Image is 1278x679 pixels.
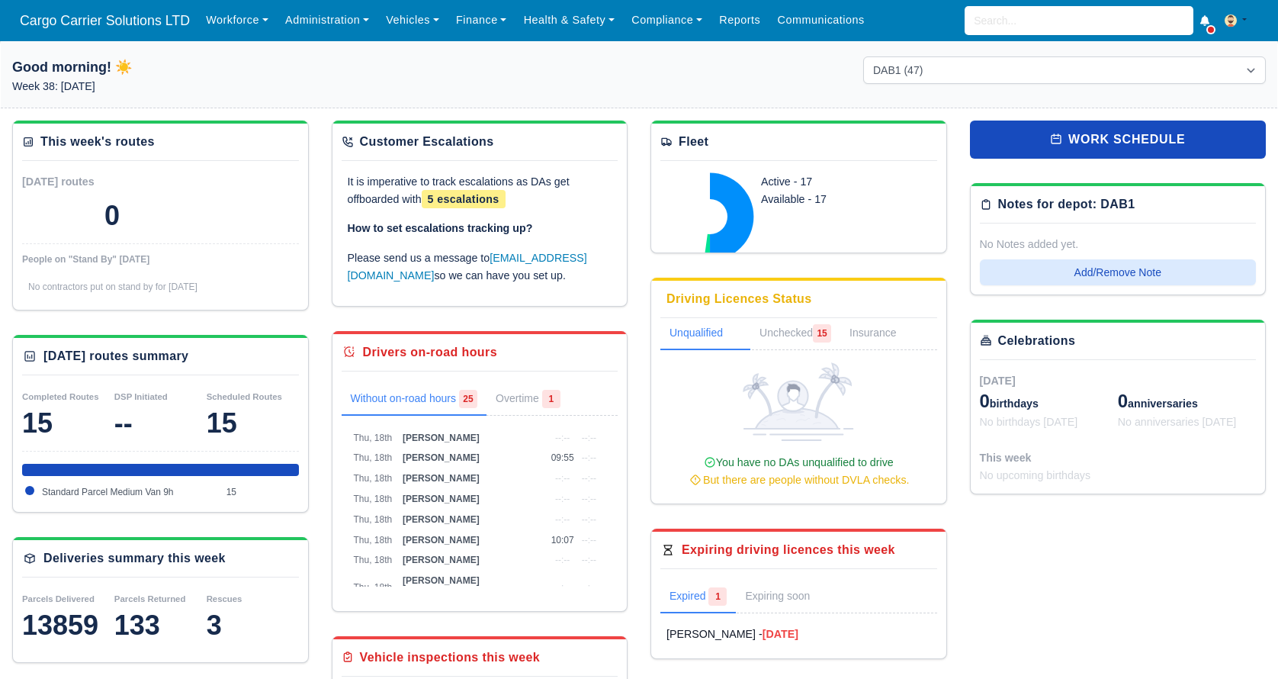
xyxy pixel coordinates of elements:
[555,433,570,443] span: --:--
[486,384,570,416] a: Overtime
[711,5,769,35] a: Reports
[666,626,931,643] a: [PERSON_NAME] -[DATE]
[354,433,393,443] span: Thu, 18th
[970,121,1267,159] a: work schedule
[403,514,480,525] span: [PERSON_NAME]
[348,173,612,208] p: It is imperative to track escalations as DAs get offboarded with
[1118,391,1128,411] span: 0
[403,494,480,504] span: [PERSON_NAME]
[980,391,990,411] span: 0
[750,318,840,350] a: Unchecked
[377,5,448,35] a: Vehicles
[998,332,1076,350] div: Celebrations
[354,473,393,484] span: Thu, 18th
[761,173,899,191] div: Active - 17
[582,535,596,545] span: --:--
[555,582,570,593] span: --:--
[348,249,612,285] p: Please send us a message to so we can have you set up.
[555,494,570,504] span: --:--
[980,259,1257,285] button: Add/Remove Note
[342,384,487,416] a: Without on-road hours
[354,582,393,593] span: Thu, 18th
[403,535,480,545] span: [PERSON_NAME]
[403,452,480,463] span: [PERSON_NAME]
[448,5,515,35] a: Finance
[623,5,711,35] a: Compliance
[354,514,393,525] span: Thu, 18th
[660,581,736,613] a: Expired
[223,482,299,503] td: 15
[403,555,480,565] span: [PERSON_NAME]
[40,133,155,151] div: This week's routes
[582,582,596,593] span: --:--
[28,282,197,292] span: No contractors put on stand by for [DATE]
[114,392,168,401] small: DSP Initiated
[582,514,596,525] span: --:--
[840,318,923,350] a: Insurance
[354,535,393,545] span: Thu, 18th
[965,6,1193,35] input: Search...
[736,581,840,613] a: Expiring soon
[542,390,560,408] span: 1
[980,375,1016,387] span: [DATE]
[403,473,480,484] span: [PERSON_NAME]
[22,408,114,439] div: 15
[1118,389,1256,414] div: anniversaries
[980,469,1091,481] span: No upcoming birthdays
[197,5,277,35] a: Workforce
[22,392,99,401] small: Completed Routes
[43,549,226,568] div: Deliveries summary this week
[708,587,727,606] span: 1
[980,236,1257,253] div: No Notes added yet.
[22,594,95,603] small: Parcels Delivered
[207,392,282,401] small: Scheduled Routes
[363,343,497,362] div: Drivers on-road hours
[22,253,299,265] div: People on "Stand By" [DATE]
[42,487,174,497] span: Standard Parcel Medium Van 9h
[22,464,299,476] div: Standard Parcel Medium Van 9h
[551,452,574,463] span: 09:55
[679,133,708,151] div: Fleet
[763,628,798,640] strong: [DATE]
[1118,416,1237,428] span: No anniversaries [DATE]
[12,6,197,36] a: Cargo Carrier Solutions LTD
[682,541,895,559] div: Expiring driving licences this week
[354,555,393,565] span: Thu, 18th
[43,347,188,365] div: [DATE] routes summary
[551,535,574,545] span: 10:07
[348,220,612,237] p: How to set escalations tracking up?
[114,594,186,603] small: Parcels Returned
[403,433,480,443] span: [PERSON_NAME]
[998,195,1135,214] div: Notes for depot: DAB1
[360,133,494,151] div: Customer Escalations
[980,416,1078,428] span: No birthdays [DATE]
[555,555,570,565] span: --:--
[582,452,596,463] span: --:--
[582,555,596,565] span: --:--
[761,191,899,208] div: Available - 17
[114,610,207,641] div: 133
[769,5,873,35] a: Communications
[22,610,114,641] div: 13859
[555,473,570,484] span: --:--
[666,454,931,489] div: You have no DAs unqualified to drive
[980,452,1032,464] span: This week
[403,575,480,599] span: [PERSON_NAME] [PERSON_NAME]
[354,494,393,504] span: Thu, 18th
[354,452,393,463] span: Thu, 18th
[207,594,242,603] small: Rescues
[207,610,299,641] div: 3
[980,389,1118,414] div: birthdays
[660,318,750,350] a: Unqualified
[459,390,477,408] span: 25
[12,78,415,95] p: Week 38: [DATE]
[22,173,160,191] div: [DATE] routes
[114,408,207,439] div: --
[12,56,415,78] h1: Good morning! ☀️
[12,5,197,36] span: Cargo Carrier Solutions LTD
[555,514,570,525] span: --:--
[666,471,931,489] div: But there are people without DVLA checks.
[277,5,377,35] a: Administration
[422,190,506,208] span: 5 escalations
[582,494,596,504] span: --:--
